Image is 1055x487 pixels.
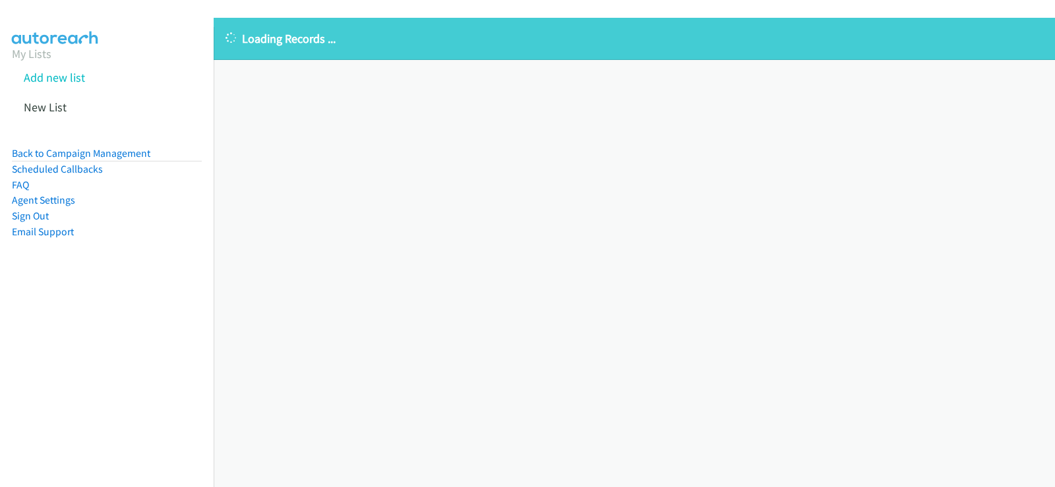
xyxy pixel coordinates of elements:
a: Sign Out [12,210,49,222]
a: Back to Campaign Management [12,147,150,159]
a: FAQ [12,179,29,191]
a: Add new list [24,70,85,85]
p: Loading Records ... [226,30,1043,47]
a: New List [24,100,67,115]
a: Email Support [12,225,74,238]
a: Agent Settings [12,194,75,206]
a: Scheduled Callbacks [12,163,103,175]
a: My Lists [12,46,51,61]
